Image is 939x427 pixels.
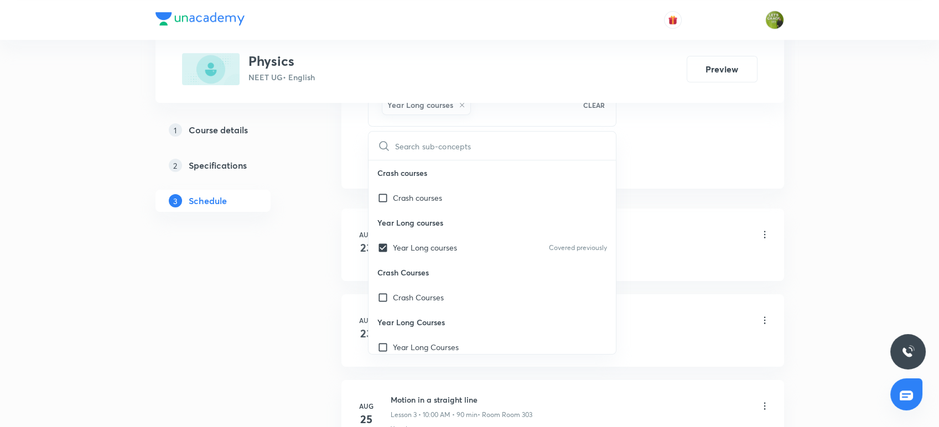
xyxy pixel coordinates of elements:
a: Company Logo [155,12,245,28]
p: Year Long Courses [369,310,616,335]
img: avatar [668,15,678,25]
a: 2Specifications [155,154,306,176]
button: avatar [664,11,682,29]
img: B6C3DF38-9F0B-4836-8350-7D470F9FF598_plus.png [182,53,240,85]
p: NEET UG • English [248,71,315,83]
p: Crash courses [393,192,442,204]
p: • Room Room 303 [478,410,532,420]
p: Year Long courses [393,242,457,253]
p: Crash Courses [393,291,444,303]
p: Crash courses [369,160,616,185]
p: Year Long courses [369,210,616,235]
h6: Motion in a straight line [391,394,532,405]
p: Lesson 3 • 10:00 AM • 90 min [391,410,478,420]
h3: Physics [248,53,315,69]
img: ttu [901,345,915,358]
p: 3 [169,194,182,207]
h6: Aug [355,230,377,239]
img: Company Logo [155,12,245,25]
h6: Aug [355,315,377,325]
h6: Aug [355,401,377,411]
p: 1 [169,123,182,137]
p: Crash Courses [369,260,616,285]
h5: Course details [189,123,248,137]
h4: 23 [355,239,377,256]
p: CLEAR [583,100,605,110]
h5: Schedule [189,194,227,207]
p: Year Long Courses [393,341,459,353]
h4: 23 [355,325,377,342]
h5: Specifications [189,159,247,172]
p: 2 [169,159,182,172]
h6: Year Long courses [387,99,453,111]
input: Search sub-concepts [395,132,616,160]
p: Covered previously [549,243,607,253]
button: Preview [687,56,758,82]
a: 1Course details [155,119,306,141]
img: Gaurav Uppal [765,11,784,29]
